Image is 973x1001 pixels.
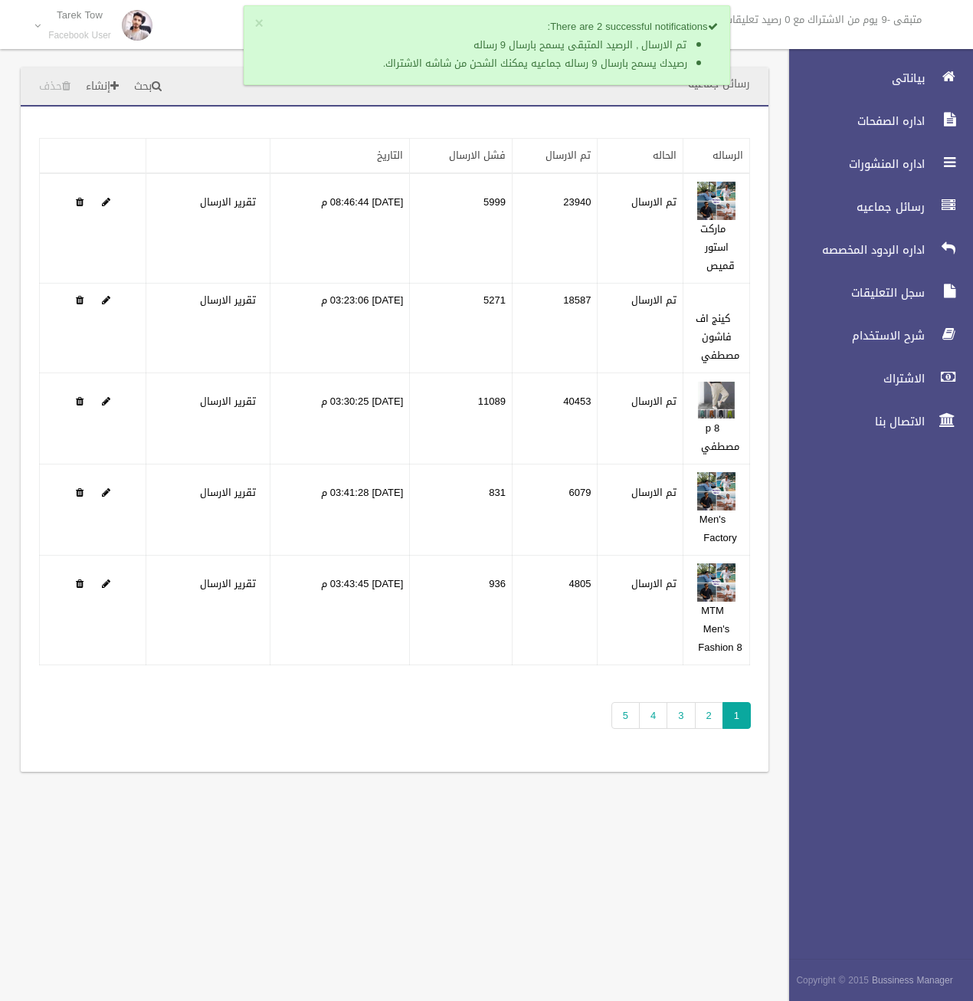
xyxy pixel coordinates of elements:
img: 638913014659857971.png [697,563,735,602]
a: Edit [102,483,110,502]
a: Edit [697,192,735,212]
span: الاتصال بنا [776,414,929,429]
th: الرساله [683,139,750,174]
a: تقرير الارسال [200,392,256,411]
a: الاشتراك [776,362,973,395]
a: اداره الردود المخصصه [776,233,973,267]
a: ماركت استور قميص [700,219,735,275]
a: الاتصال بنا [776,405,973,438]
img: 638913007209205898.jpg [697,381,735,419]
a: التاريخ [377,146,403,165]
td: 11089 [410,373,513,464]
a: سجل التعليقات [776,276,973,310]
a: Edit [102,392,110,411]
a: بحث [128,73,168,101]
a: رسائل جماعيه [776,190,973,224]
a: تقرير الارسال [200,192,256,212]
label: تم الارسال [631,193,677,212]
a: اداره المنشورات [776,147,973,181]
a: شرح الاستخدام [776,319,973,353]
label: تم الارسال [631,291,677,310]
span: سجل التعليقات [776,285,929,300]
span: 1 [722,702,751,729]
p: Tarek Tow [48,9,111,21]
a: تقرير الارسال [200,290,256,310]
td: 5999 [410,173,513,284]
strong: Bussiness Manager [872,972,953,989]
a: 4 [639,702,667,729]
span: اداره الصفحات [776,113,929,129]
span: Copyright © 2015 [796,972,869,989]
li: تم الارسال , الرصيد المتبقى يسمح بارسال 9 رساله [283,36,687,54]
a: Edit [102,574,110,593]
a: Edit [697,392,735,411]
span: بياناتى [776,71,929,86]
a: تم الارسال [545,146,591,165]
a: Edit [102,290,110,310]
span: اداره الردود المخصصه [776,242,929,258]
td: [DATE] 08:46:44 م [270,173,410,284]
a: اداره الصفحات [776,104,973,138]
td: 6079 [512,464,598,556]
img: 638913014214313359.png [697,472,735,510]
td: [DATE] 03:23:06 م [270,284,410,373]
a: 5 [611,702,640,729]
small: Facebook User [48,30,111,41]
a: كينج اف فاشون مصطفي [696,309,740,365]
a: تقرير الارسال [200,574,256,593]
a: Edit [697,574,735,593]
button: × [255,16,264,31]
span: رسائل جماعيه [776,199,929,215]
span: الاشتراك [776,371,929,386]
label: تم الارسال [631,575,677,593]
a: Men's Factory [699,510,737,547]
strong: There are 2 successful notifications: [548,17,718,36]
a: فشل الارسال [449,146,506,165]
img: 638912332846350267.png [697,182,735,220]
td: [DATE] 03:43:45 م [270,556,410,665]
a: MTM Men's Fashion 8 [698,601,742,657]
span: اداره المنشورات [776,156,929,172]
td: 4805 [512,556,598,665]
td: 936 [410,556,513,665]
td: 5271 [410,284,513,373]
span: شرح الاستخدام [776,328,929,343]
label: تم الارسال [631,484,677,502]
a: Edit [697,483,735,502]
td: 831 [410,464,513,556]
td: 18587 [512,284,598,373]
a: p 8 مصطفي [701,418,739,456]
a: 3 [667,702,695,729]
td: 40453 [512,373,598,464]
label: تم الارسال [631,392,677,411]
a: بياناتى [776,61,973,95]
th: الحاله [598,139,683,174]
a: Edit [102,192,110,212]
td: [DATE] 03:41:28 م [270,464,410,556]
a: تقرير الارسال [200,483,256,502]
a: 2 [695,702,723,729]
li: رصيدك يسمح بارسال 9 رساله جماعيه يمكنك الشحن من شاشه الاشتراك. [283,54,687,73]
td: 23940 [512,173,598,284]
a: إنشاء [80,73,125,101]
td: [DATE] 03:30:25 م [270,373,410,464]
